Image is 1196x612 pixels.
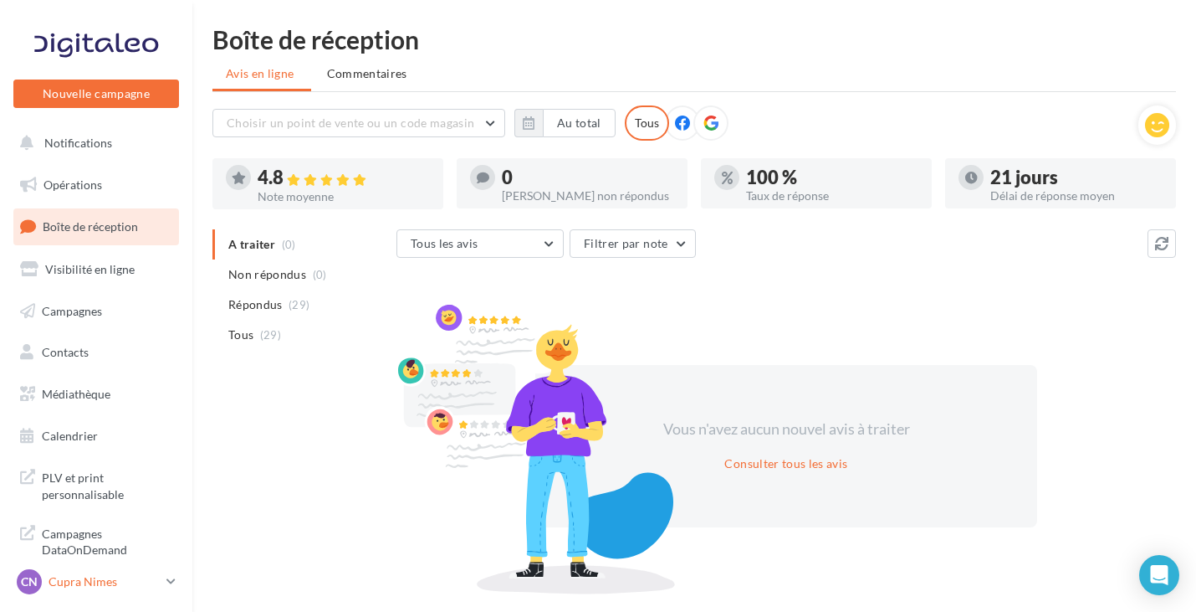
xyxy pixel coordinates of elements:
[45,262,135,276] span: Visibilité en ligne
[42,522,172,558] span: Campagnes DataOnDemand
[746,190,918,202] div: Taux de réponse
[21,573,38,590] span: CN
[514,109,616,137] button: Au total
[228,296,283,313] span: Répondus
[49,573,160,590] p: Cupra Nimes
[746,168,918,187] div: 100 %
[258,191,430,203] div: Note moyenne
[212,27,1176,52] div: Boîte de réception
[10,516,182,565] a: Campagnes DataOnDemand
[10,252,182,287] a: Visibilité en ligne
[990,168,1163,187] div: 21 jours
[13,80,179,108] button: Nouvelle campagne
[990,190,1163,202] div: Délai de réponse moyen
[411,236,478,250] span: Tous les avis
[10,335,182,370] a: Contacts
[10,419,182,454] a: Calendrier
[227,116,474,130] span: Choisir un point de vente ou un code magasin
[42,466,172,502] span: PLV et print personnalisable
[212,109,505,137] button: Choisir un point de vente ou un code magasin
[570,229,696,258] button: Filtrer par note
[10,208,182,244] a: Boîte de réception
[396,229,564,258] button: Tous les avis
[327,65,407,82] span: Commentaires
[502,168,674,187] div: 0
[43,177,102,192] span: Opérations
[42,303,102,317] span: Campagnes
[44,136,112,150] span: Notifications
[258,168,430,188] div: 4.8
[1139,555,1179,595] div: Open Intercom Messenger
[10,377,182,412] a: Médiathèque
[260,328,281,342] span: (29)
[10,167,182,203] a: Opérations
[10,294,182,329] a: Campagnes
[502,190,674,202] div: [PERSON_NAME] non répondus
[10,126,176,161] button: Notifications
[642,419,930,440] div: Vous n'avez aucun nouvel avis à traiter
[313,268,327,281] span: (0)
[13,566,179,598] a: CN Cupra Nimes
[543,109,616,137] button: Au total
[289,298,309,311] span: (29)
[625,105,669,141] div: Tous
[718,454,854,474] button: Consulter tous les avis
[42,345,89,359] span: Contacts
[42,387,110,401] span: Médiathèque
[43,219,138,234] span: Boîte de réception
[228,266,306,283] span: Non répondus
[42,429,98,443] span: Calendrier
[228,327,253,343] span: Tous
[10,460,182,509] a: PLV et print personnalisable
